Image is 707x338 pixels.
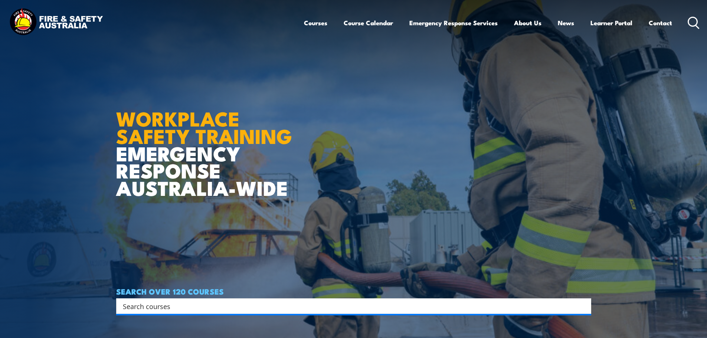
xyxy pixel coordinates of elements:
[344,13,393,33] a: Course Calendar
[123,301,575,312] input: Search input
[124,301,576,311] form: Search form
[558,13,574,33] a: News
[116,102,292,151] strong: WORKPLACE SAFETY TRAINING
[409,13,498,33] a: Emergency Response Services
[649,13,672,33] a: Contact
[116,91,298,196] h1: EMERGENCY RESPONSE AUSTRALIA-WIDE
[514,13,541,33] a: About Us
[590,13,632,33] a: Learner Portal
[578,301,589,311] button: Search magnifier button
[304,13,327,33] a: Courses
[116,287,591,295] h4: SEARCH OVER 120 COURSES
